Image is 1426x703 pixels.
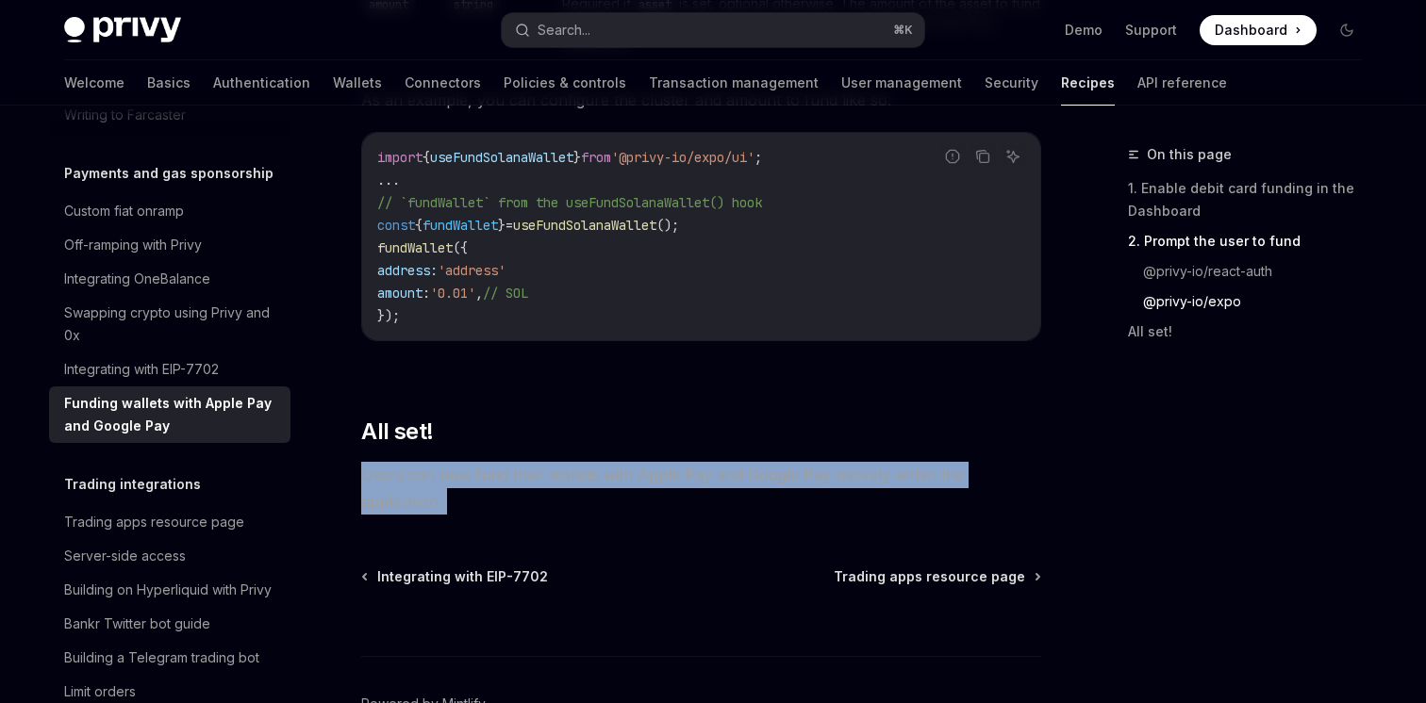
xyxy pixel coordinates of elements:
div: Bankr Twitter bot guide [64,613,210,635]
a: Integrating with EIP-7702 [363,567,548,586]
span: useFundSolanaWallet [430,149,573,166]
a: Recipes [1061,60,1115,106]
span: // `fundWallet` from the useFundSolanaWallet() hook [377,194,762,211]
span: import [377,149,423,166]
a: Basics [147,60,191,106]
span: All set! [361,417,433,447]
a: Trading apps resource page [49,505,290,539]
a: Welcome [64,60,124,106]
span: ⌘ K [893,23,913,38]
div: Trading apps resource page [64,511,244,533]
span: amount [377,285,423,302]
span: const [377,217,415,234]
div: Search... [538,19,590,41]
div: Funding wallets with Apple Pay and Google Pay [64,392,279,437]
a: Connectors [405,60,481,106]
a: Building on Hyperliquid with Privy [49,573,290,607]
span: useFundSolanaWallet [513,217,656,234]
div: Building a Telegram trading bot [64,646,259,669]
div: Limit orders [64,680,136,703]
a: Building a Telegram trading bot [49,641,290,675]
a: Server-side access [49,539,290,573]
span: , [475,285,483,302]
span: ; [754,149,762,166]
a: Integrating OneBalance [49,262,290,296]
span: // SOL [483,285,528,302]
button: Search...⌘K [502,13,924,47]
span: fundWallet [423,217,498,234]
span: address: [377,262,438,279]
h5: Trading integrations [64,473,201,496]
a: Dashboard [1200,15,1317,45]
div: Building on Hyperliquid with Privy [64,579,272,601]
span: '@privy-io/expo/ui' [611,149,754,166]
img: dark logo [64,17,181,43]
span: ... [377,172,400,188]
a: Demo [1065,21,1103,40]
a: Integrating with EIP-7702 [49,352,290,386]
a: @privy-io/expo [1128,286,1377,317]
a: Swapping crypto using Privy and 0x [49,296,290,352]
div: Custom fiat onramp [64,200,184,222]
span: Integrating with EIP-7702 [377,567,548,586]
a: Support [1125,21,1177,40]
a: Policies & controls [504,60,626,106]
a: API reference [1137,60,1227,106]
button: Toggle dark mode [1332,15,1362,45]
div: Swapping crypto using Privy and 0x [64,302,279,347]
div: Off-ramping with Privy [64,234,202,256]
a: Custom fiat onramp [49,194,290,228]
span: = [506,217,513,234]
a: @privy-io/react-auth [1128,256,1377,286]
span: ({ [453,239,468,256]
a: Trading apps resource page [834,567,1039,586]
span: { [423,149,430,166]
a: Off-ramping with Privy [49,228,290,262]
a: Wallets [333,60,382,106]
span: fundWallet [377,239,453,256]
span: Trading apps resource page [834,567,1025,586]
span: } [573,149,581,166]
h5: Payments and gas sponsorship [64,162,274,185]
span: } [498,217,506,234]
a: Bankr Twitter bot guide [49,607,290,641]
a: Security [985,60,1038,106]
a: 1. Enable debit card funding in the Dashboard [1128,173,1377,226]
a: Transaction management [649,60,819,106]
span: (); [656,217,679,234]
button: Report incorrect code [940,144,965,169]
a: Funding wallets with Apple Pay and Google Pay [49,386,290,443]
span: On this page [1147,143,1232,166]
div: Server-side access [64,545,186,567]
span: { [415,217,423,234]
span: from [581,149,611,166]
button: Ask AI [1001,144,1025,169]
a: User management [841,60,962,106]
span: Users can now fund their wallets with Apple Pay and Google Pay natively within the application. [361,462,1041,515]
a: 2. Prompt the user to fund [1128,226,1377,256]
a: Authentication [213,60,310,106]
span: '0.01' [430,285,475,302]
span: Dashboard [1215,21,1287,40]
div: Integrating with EIP-7702 [64,358,219,381]
span: }); [377,307,400,324]
a: All set! [1128,317,1377,347]
button: Copy the contents from the code block [970,144,995,169]
span: : [423,285,430,302]
div: Integrating OneBalance [64,268,210,290]
span: 'address' [438,262,506,279]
